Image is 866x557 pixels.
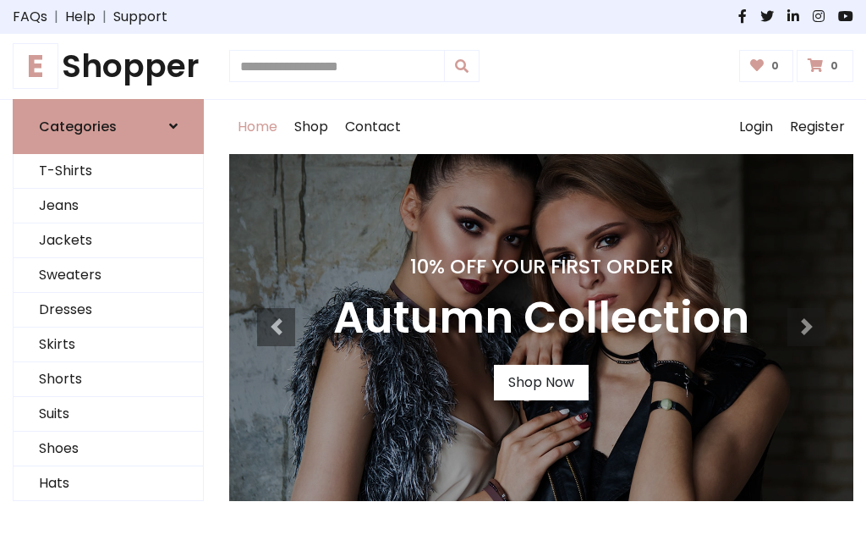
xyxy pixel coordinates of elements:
h6: Categories [39,119,117,135]
span: | [47,7,65,27]
a: Skirts [14,328,203,362]
a: Support [113,7,167,27]
a: Login [731,100,781,154]
a: Shoes [14,432,203,466]
span: | [96,7,113,27]
h4: 10% Off Your First Order [333,255,749,278]
a: Sweaters [14,258,203,293]
a: FAQs [13,7,47,27]
h3: Autumn Collection [333,292,749,345]
a: Categories [13,99,204,154]
a: Jeans [14,189,203,223]
a: Dresses [14,293,203,328]
a: Help [65,7,96,27]
h1: Shopper [13,47,204,85]
a: 0 [739,50,794,82]
a: Jackets [14,223,203,258]
a: Register [781,100,853,154]
a: Home [229,100,286,154]
a: EShopper [13,47,204,85]
span: 0 [767,58,783,74]
span: E [13,43,58,89]
span: 0 [826,58,842,74]
a: Hats [14,466,203,501]
a: Contact [337,100,409,154]
a: Shop Now [494,365,589,400]
a: Shorts [14,362,203,397]
a: 0 [797,50,853,82]
a: T-Shirts [14,154,203,189]
a: Shop [286,100,337,154]
a: Suits [14,397,203,432]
